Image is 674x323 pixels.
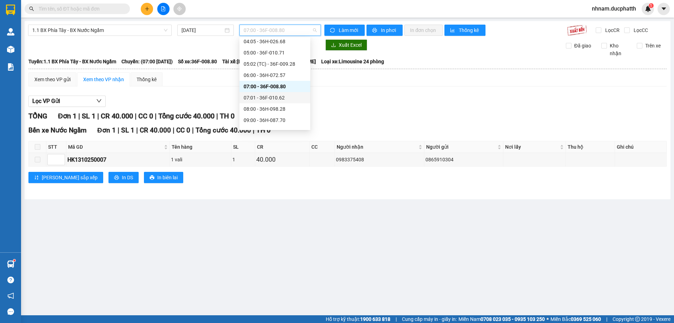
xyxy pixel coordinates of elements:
div: Xem theo VP nhận [83,76,124,83]
div: 09:00 - 36H-087.70 [244,116,306,124]
span: | [173,126,174,134]
input: Tìm tên, số ĐT hoặc mã đơn [39,5,121,13]
div: 40.000 [256,155,308,164]
div: 05:00 - 36F-010.71 [244,49,306,57]
span: bar-chart [450,28,456,33]
span: search [29,6,34,11]
th: Tên hàng [170,141,231,153]
sup: 1 [649,3,654,8]
span: 1 [650,3,652,8]
button: caret-down [658,3,670,15]
span: Trên xe [642,42,663,50]
span: 07:00 - 36F-008.80 [244,25,317,35]
div: 0983375408 [336,156,423,163]
span: sort-ascending [34,175,39,181]
sup: 1 [13,259,15,261]
span: | [135,112,137,120]
span: TH 0 [220,112,234,120]
span: Cung cấp máy in - giấy in: [402,315,457,323]
span: Đã giao [571,42,594,50]
button: downloadXuất Excel [325,39,367,51]
button: sort-ascending[PERSON_NAME] sắp xếp [28,172,103,183]
span: download [331,43,336,48]
img: logo-vxr [6,5,15,15]
button: plus [141,3,153,15]
span: Người gửi [426,143,496,151]
button: printerIn biên lai [144,172,183,183]
span: In biên lai [157,174,178,181]
span: Nơi lấy [505,143,559,151]
span: printer [372,28,378,33]
span: Tài xế: [PERSON_NAME] - [PERSON_NAME] [222,58,316,65]
span: caret-down [661,6,667,12]
span: Hỗ trợ kỹ thuật: [326,315,390,323]
th: CC [310,141,335,153]
span: CC 0 [176,126,190,134]
img: icon-new-feature [645,6,651,12]
span: | [136,126,138,134]
button: bar-chartThống kê [444,25,485,36]
span: | [253,126,255,134]
span: TH 0 [256,126,271,134]
th: Thu hộ [566,141,615,153]
img: warehouse-icon [7,28,14,35]
span: Loại xe: Limousine 24 phòng [321,58,384,65]
span: Miền Nam [458,315,545,323]
span: | [216,112,218,120]
span: Đơn 1 [58,112,77,120]
img: 9k= [567,25,587,36]
div: 1 [232,156,254,163]
div: HK1310250007 [67,155,168,164]
th: STT [46,141,66,153]
div: 07:01 - 36F-010.62 [244,94,306,102]
div: 06:00 - 36H-072.57 [244,71,306,79]
span: Xuất Excel [339,41,362,49]
button: In đơn chọn [404,25,443,36]
span: Số xe: 36F-008.80 [178,58,217,65]
th: CR [255,141,310,153]
span: nhnam.ducphatth [586,4,642,13]
span: Lọc VP Gửi [32,97,60,105]
span: Người nhận [337,143,417,151]
span: Bến xe Nước Ngầm [28,126,87,134]
span: plus [145,6,150,11]
span: | [118,126,119,134]
button: syncLàm mới [324,25,365,36]
button: file-add [157,3,170,15]
div: 07:00 - 36F-008.80 [244,83,306,90]
span: Làm mới [339,26,359,34]
span: In DS [122,174,133,181]
span: sync [330,28,336,33]
span: Đơn 1 [97,126,116,134]
span: [PERSON_NAME] sắp xếp [42,174,98,181]
th: SL [231,141,255,153]
img: warehouse-icon [7,260,14,268]
span: Tổng cước 40.000 [196,126,251,134]
span: down [96,98,102,104]
span: file-add [161,6,166,11]
span: Mã GD [68,143,163,151]
span: | [155,112,157,120]
button: Lọc VP Gửi [28,96,106,107]
img: warehouse-icon [7,46,14,53]
span: | [396,315,397,323]
span: aim [177,6,182,11]
span: | [78,112,80,120]
td: HK1310250007 [66,153,170,167]
button: printerIn phơi [366,25,403,36]
span: Miền Bắc [550,315,601,323]
div: 1 vali [171,156,230,163]
span: Thống kê [459,26,480,34]
button: printerIn DS [108,172,139,183]
span: Lọc CR [602,26,621,34]
div: 09:05 (TC) - 36F-008.81 [244,128,306,135]
span: | [97,112,99,120]
div: Thống kê [137,76,157,83]
input: 13/10/2025 [181,26,223,34]
span: Lọc CC [631,26,649,34]
img: solution-icon [7,63,14,71]
span: ⚪️ [547,318,549,321]
span: Kho nhận [607,42,632,57]
strong: 0708 023 035 - 0935 103 250 [481,316,545,322]
span: printer [150,175,154,181]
